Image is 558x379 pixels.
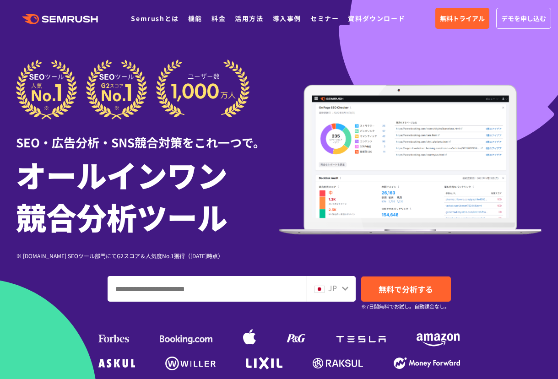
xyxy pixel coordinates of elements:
span: 無料トライアル [440,13,485,23]
a: 無料で分析する [361,276,451,302]
span: JP [328,282,337,293]
small: ※7日間無料でお試し。自動課金なし。 [361,302,450,311]
span: 無料で分析する [379,283,433,295]
a: 活用方法 [235,14,263,23]
a: 資料ダウンロード [348,14,405,23]
span: デモを申し込む [501,13,546,23]
a: 機能 [188,14,202,23]
a: 料金 [211,14,226,23]
h1: オールインワン 競合分析ツール [16,153,279,238]
div: SEO・広告分析・SNS競合対策をこれ一つで。 [16,119,279,151]
a: Semrushとは [131,14,179,23]
a: デモを申し込む [496,8,551,29]
a: 無料トライアル [435,8,489,29]
input: ドメイン、キーワードまたはURLを入力してください [108,276,306,301]
div: ※ [DOMAIN_NAME] SEOツール部門にてG2スコア＆人気度No.1獲得（[DATE]時点） [16,251,279,260]
a: セミナー [310,14,339,23]
a: 導入事例 [273,14,301,23]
